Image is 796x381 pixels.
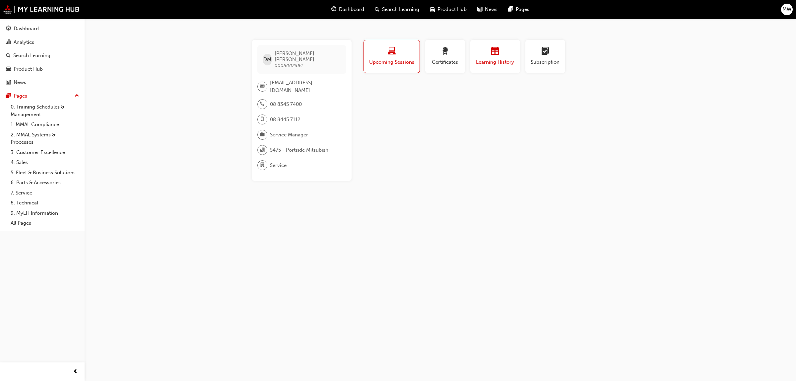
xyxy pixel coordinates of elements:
[270,79,341,94] span: [EMAIL_ADDRESS][DOMAIN_NAME]
[8,198,82,208] a: 8. Technical
[530,58,560,66] span: Subscription
[260,130,265,139] span: briefcase-icon
[472,3,503,16] a: news-iconNews
[6,26,11,32] span: guage-icon
[782,6,791,13] span: MW
[14,38,34,46] div: Analytics
[260,82,265,91] span: email-icon
[8,157,82,168] a: 4. Sales
[475,58,515,66] span: Learning History
[8,208,82,218] a: 9. MyLH Information
[6,53,11,59] span: search-icon
[375,5,379,14] span: search-icon
[6,80,11,86] span: news-icon
[326,3,369,16] a: guage-iconDashboard
[14,92,27,100] div: Pages
[503,3,535,16] a: pages-iconPages
[3,21,82,90] button: DashboardAnalyticsSearch LearningProduct HubNews
[369,3,425,16] a: search-iconSearch Learning
[14,25,39,33] div: Dashboard
[260,100,265,109] span: phone-icon
[14,65,43,73] div: Product Hub
[8,102,82,119] a: 0. Training Schedules & Management
[3,5,80,14] img: mmal
[3,76,82,89] a: News
[541,47,549,56] span: learningplan-icon
[75,92,79,100] span: up-icon
[3,23,82,35] a: Dashboard
[3,36,82,48] a: Analytics
[13,52,50,59] div: Search Learning
[3,63,82,75] a: Product Hub
[275,63,303,68] span: 0005002584
[8,168,82,178] a: 5. Fleet & Business Solutions
[508,5,513,14] span: pages-icon
[8,178,82,188] a: 6. Parts & Accessories
[485,6,497,13] span: News
[270,131,308,139] span: Service Manager
[73,368,78,376] span: prev-icon
[470,40,520,73] button: Learning History
[369,58,415,66] span: Upcoming Sessions
[260,115,265,124] span: mobile-icon
[339,6,364,13] span: Dashboard
[8,130,82,147] a: 2. MMAL Systems & Processes
[8,188,82,198] a: 7. Service
[441,47,449,56] span: award-icon
[3,90,82,102] button: Pages
[3,49,82,62] a: Search Learning
[263,56,271,63] span: DM
[364,40,420,73] button: Upcoming Sessions
[388,47,396,56] span: laptop-icon
[270,101,302,108] span: 08 8345 7400
[270,146,330,154] span: S475 - Portside Mitsubishi
[275,50,341,62] span: [PERSON_NAME] [PERSON_NAME]
[6,93,11,99] span: pages-icon
[14,79,26,86] div: News
[260,146,265,154] span: organisation-icon
[425,3,472,16] a: car-iconProduct Hub
[270,116,300,123] span: 08 8445 7112
[437,6,467,13] span: Product Hub
[8,147,82,158] a: 3. Customer Excellence
[8,218,82,228] a: All Pages
[260,161,265,170] span: department-icon
[430,5,435,14] span: car-icon
[477,5,482,14] span: news-icon
[491,47,499,56] span: calendar-icon
[8,119,82,130] a: 1. MMAL Compliance
[425,40,465,73] button: Certificates
[331,5,336,14] span: guage-icon
[270,162,287,169] span: Service
[6,66,11,72] span: car-icon
[382,6,419,13] span: Search Learning
[430,58,460,66] span: Certificates
[525,40,565,73] button: Subscription
[6,39,11,45] span: chart-icon
[781,4,793,15] button: MW
[516,6,529,13] span: Pages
